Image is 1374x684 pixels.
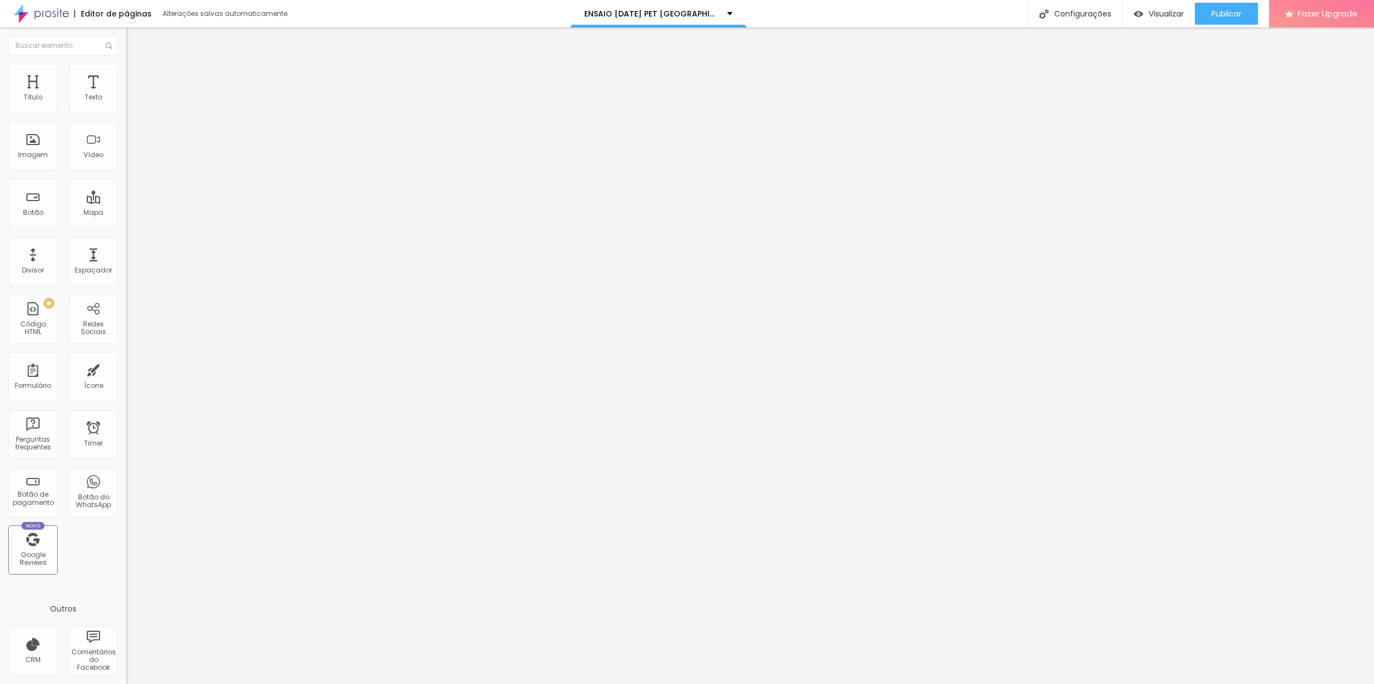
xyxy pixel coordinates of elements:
div: CRM [25,656,41,664]
div: Botão de pagamento [11,491,54,507]
div: Divisor [22,266,44,274]
img: view-1.svg [1134,9,1143,19]
div: Perguntas frequentes [11,436,54,452]
div: Título [24,93,42,101]
iframe: Editor [126,27,1374,684]
button: Visualizar [1123,3,1195,25]
div: Comentários do Facebook [71,648,115,672]
div: Redes Sociais [71,320,115,336]
span: Fazer Upgrade [1298,9,1358,18]
img: Icone [1039,9,1049,19]
div: Google Reviews [11,551,54,567]
div: Timer [84,440,103,447]
div: Código HTML [11,320,54,336]
div: Botão [23,209,43,216]
input: Buscar elemento [8,36,118,55]
img: Icone [106,42,112,49]
button: Publicar [1195,3,1258,25]
div: Vídeo [84,151,103,159]
div: Mapa [84,209,103,216]
div: Imagem [18,151,48,159]
div: Espaçador [75,266,112,274]
div: Editor de páginas [74,10,152,18]
div: Formulário [15,382,51,390]
span: Visualizar [1149,9,1184,18]
div: Ícone [84,382,103,390]
p: ENSAIO [DATE] PET [GEOGRAPHIC_DATA] [584,10,719,18]
div: Novo [21,522,45,530]
span: Publicar [1211,9,1242,18]
div: Botão do WhatsApp [71,493,115,509]
div: Alterações salvas automaticamente [163,10,289,17]
div: Texto [85,93,102,101]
